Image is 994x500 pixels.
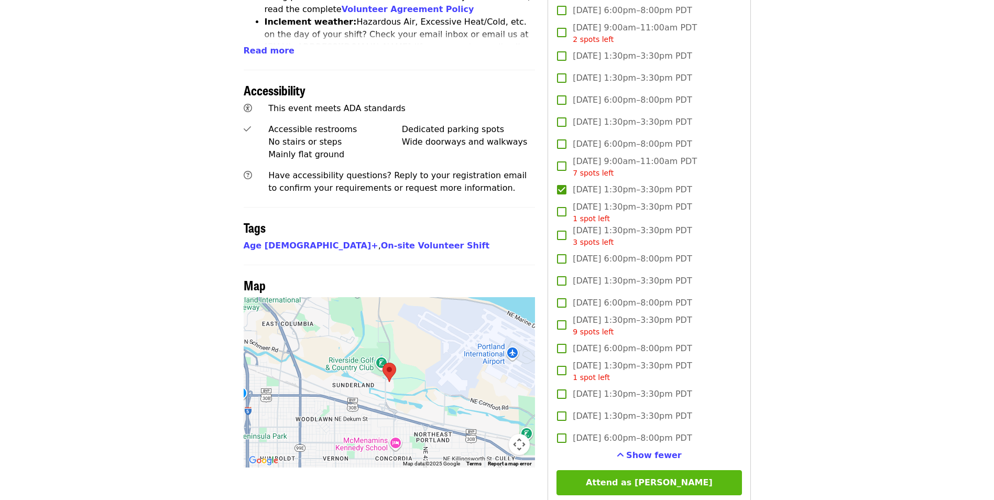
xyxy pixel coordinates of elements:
span: [DATE] 1:30pm–3:30pm PDT [573,388,692,400]
span: [DATE] 6:00pm–8:00pm PDT [573,253,692,265]
span: [DATE] 6:00pm–8:00pm PDT [573,4,692,17]
button: Map camera controls [509,434,530,455]
span: 7 spots left [573,169,614,177]
span: Tags [244,218,266,236]
div: Dedicated parking spots [402,123,536,136]
a: Open this area in Google Maps (opens a new window) [246,454,281,468]
div: No stairs or steps [268,136,402,148]
span: [DATE] 1:30pm–3:30pm PDT [573,275,692,287]
span: 9 spots left [573,328,614,336]
div: Mainly flat ground [268,148,402,161]
span: [DATE] 1:30pm–3:30pm PDT [573,50,692,62]
span: 2 spots left [573,35,614,44]
span: [DATE] 6:00pm–8:00pm PDT [573,342,692,355]
strong: Inclement weather: [265,17,357,27]
span: Read more [244,46,294,56]
div: Accessible restrooms [268,123,402,136]
span: 1 spot left [573,214,610,223]
span: Show fewer [626,450,682,460]
li: Hazardous Air, Excessive Heat/Cold, etc. on the day of your shift? Check your email inbox or emai... [265,16,536,79]
span: [DATE] 9:00am–11:00am PDT [573,21,697,45]
span: , [244,241,381,251]
span: Map [244,276,266,294]
a: Age [DEMOGRAPHIC_DATA]+ [244,241,378,251]
span: [DATE] 1:30pm–3:30pm PDT [573,314,692,338]
i: check icon [244,124,251,134]
a: On-site Volunteer Shift [381,241,489,251]
span: [DATE] 1:30pm–3:30pm PDT [573,201,692,224]
span: [DATE] 6:00pm–8:00pm PDT [573,432,692,444]
span: 1 spot left [573,373,610,382]
img: Google [246,454,281,468]
button: Read more [244,45,294,57]
span: [DATE] 6:00pm–8:00pm PDT [573,138,692,150]
button: Attend as [PERSON_NAME] [556,470,741,495]
span: Accessibility [244,81,305,99]
span: [DATE] 9:00am–11:00am PDT [573,155,697,179]
span: [DATE] 1:30pm–3:30pm PDT [573,72,692,84]
i: universal-access icon [244,103,252,113]
span: [DATE] 1:30pm–3:30pm PDT [573,116,692,128]
span: [DATE] 1:30pm–3:30pm PDT [573,224,692,248]
a: Report a map error [488,461,532,466]
span: [DATE] 1:30pm–3:30pm PDT [573,410,692,422]
span: [DATE] 6:00pm–8:00pm PDT [573,94,692,106]
span: [DATE] 1:30pm–3:30pm PDT [573,360,692,383]
span: [DATE] 1:30pm–3:30pm PDT [573,183,692,196]
span: 3 spots left [573,238,614,246]
span: [DATE] 6:00pm–8:00pm PDT [573,297,692,309]
span: Have accessibility questions? Reply to your registration email to confirm your requirements or re... [268,170,527,193]
span: Map data ©2025 Google [403,461,460,466]
a: Terms (opens in new tab) [466,461,482,466]
a: Volunteer Agreement Policy [342,4,474,14]
i: question-circle icon [244,170,252,180]
button: See more timeslots [617,449,682,462]
span: This event meets ADA standards [268,103,406,113]
div: Wide doorways and walkways [402,136,536,148]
